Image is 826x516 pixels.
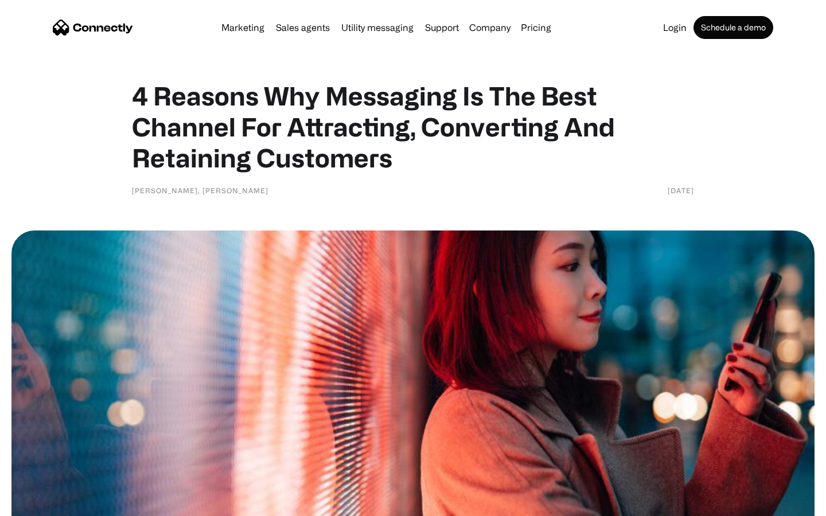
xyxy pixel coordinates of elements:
div: Company [469,19,511,36]
a: Login [659,23,691,32]
div: [DATE] [668,185,694,196]
h1: 4 Reasons Why Messaging Is The Best Channel For Attracting, Converting And Retaining Customers [132,80,694,173]
div: [PERSON_NAME], [PERSON_NAME] [132,185,268,196]
a: Schedule a demo [693,16,773,39]
a: Marketing [217,23,269,32]
a: Support [420,23,463,32]
a: Utility messaging [337,23,418,32]
ul: Language list [23,496,69,512]
a: Sales agents [271,23,334,32]
aside: Language selected: English [11,496,69,512]
a: Pricing [516,23,556,32]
